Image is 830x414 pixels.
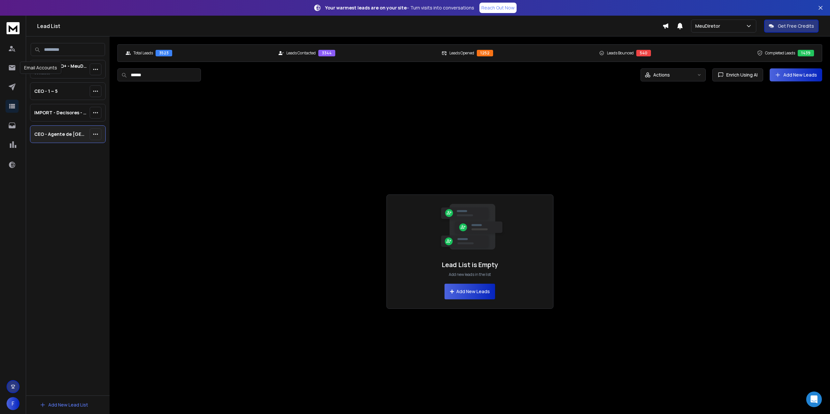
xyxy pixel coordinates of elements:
[724,72,758,78] span: Enrich Using AI
[7,22,20,34] img: logo
[770,68,822,81] button: Add New Leads
[449,272,491,277] p: Add new leads in the list
[34,88,58,94] p: CEO - 1 ~ 5
[798,50,814,56] div: 1439
[20,62,61,74] div: Email Accounts
[34,131,87,137] p: CEO - Agente de [GEOGRAPHIC_DATA]
[477,50,493,56] div: 1252
[156,50,172,56] div: 3523
[325,5,474,11] p: – Turn visits into conversations
[607,50,634,56] p: Leads Bounced
[712,68,763,81] button: Enrich Using AI
[7,397,20,410] button: F
[286,50,316,56] p: Leads Contacted
[481,5,515,11] p: Reach Out Now
[325,5,407,11] strong: Your warmest leads are on your site
[778,23,814,29] p: Get Free Credits
[806,392,822,407] div: Open Intercom Messenger
[318,50,335,56] div: 3344
[442,260,498,269] h1: Lead List is Empty
[653,72,670,78] p: Actions
[695,23,723,29] p: MeuDiretor
[37,22,662,30] h1: Lead List
[765,50,795,56] p: Completed Leads
[445,284,495,299] button: Add New Leads
[636,50,651,56] div: 540
[775,72,817,78] a: Add New Leads
[133,50,153,56] p: Total Leads
[764,20,819,33] button: Get Free Credits
[35,398,93,411] button: Add New Lead List
[34,109,87,116] p: IMPORT - Decisores - Setor Misto - 10 a 13
[449,50,474,56] p: Leads Opened
[479,3,517,13] a: Reach Out Now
